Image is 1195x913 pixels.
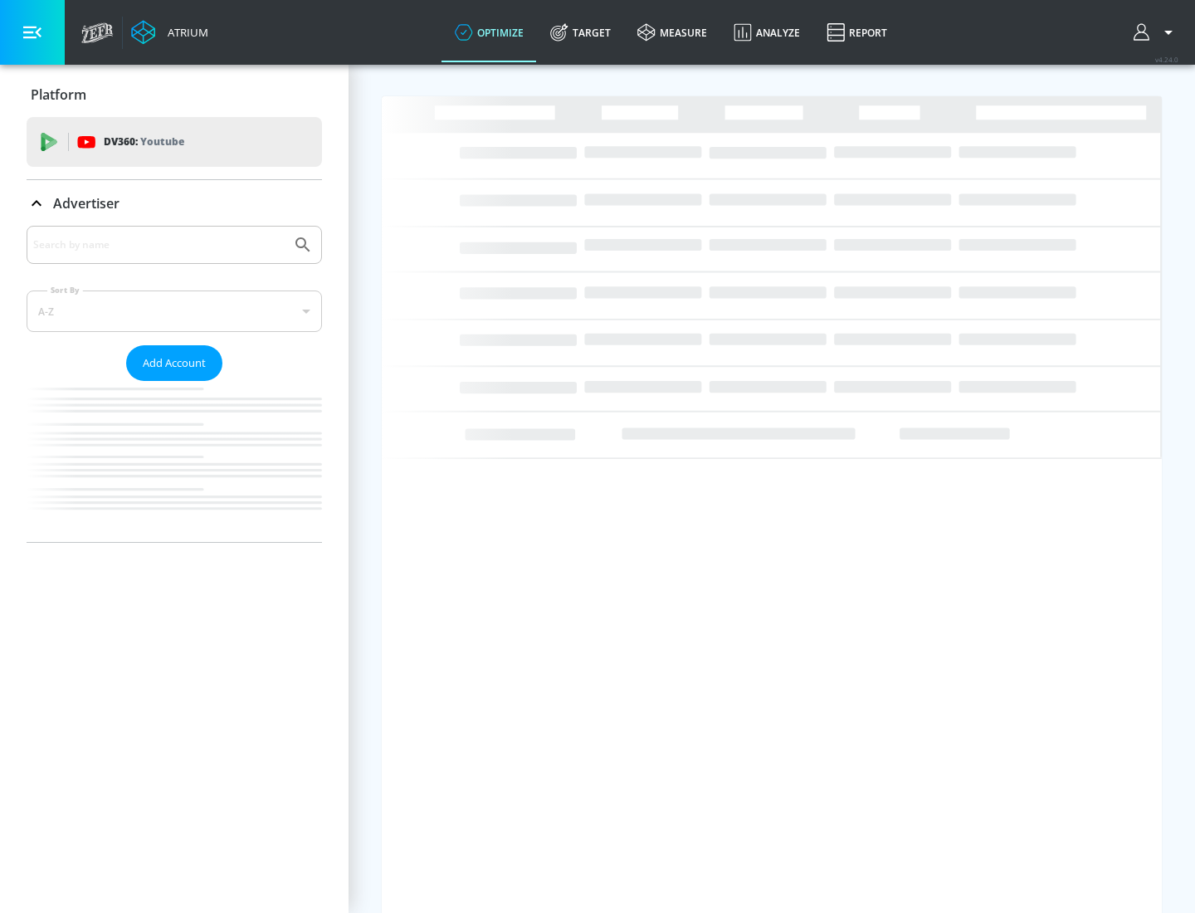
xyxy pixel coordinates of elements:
div: DV360: Youtube [27,117,322,167]
p: DV360: [104,133,184,151]
span: v 4.24.0 [1155,55,1178,64]
span: Add Account [143,354,206,373]
div: A-Z [27,290,322,332]
p: Platform [31,85,86,104]
a: Atrium [131,20,208,45]
button: Add Account [126,345,222,381]
div: Advertiser [27,180,322,227]
a: Target [537,2,624,62]
a: Analyze [720,2,813,62]
input: Search by name [33,234,285,256]
p: Advertiser [53,194,119,212]
p: Youtube [140,133,184,150]
div: Platform [27,71,322,118]
div: Advertiser [27,226,322,542]
nav: list of Advertiser [27,381,322,542]
div: Atrium [161,25,208,40]
a: measure [624,2,720,62]
label: Sort By [47,285,83,295]
a: Report [813,2,900,62]
a: optimize [441,2,537,62]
